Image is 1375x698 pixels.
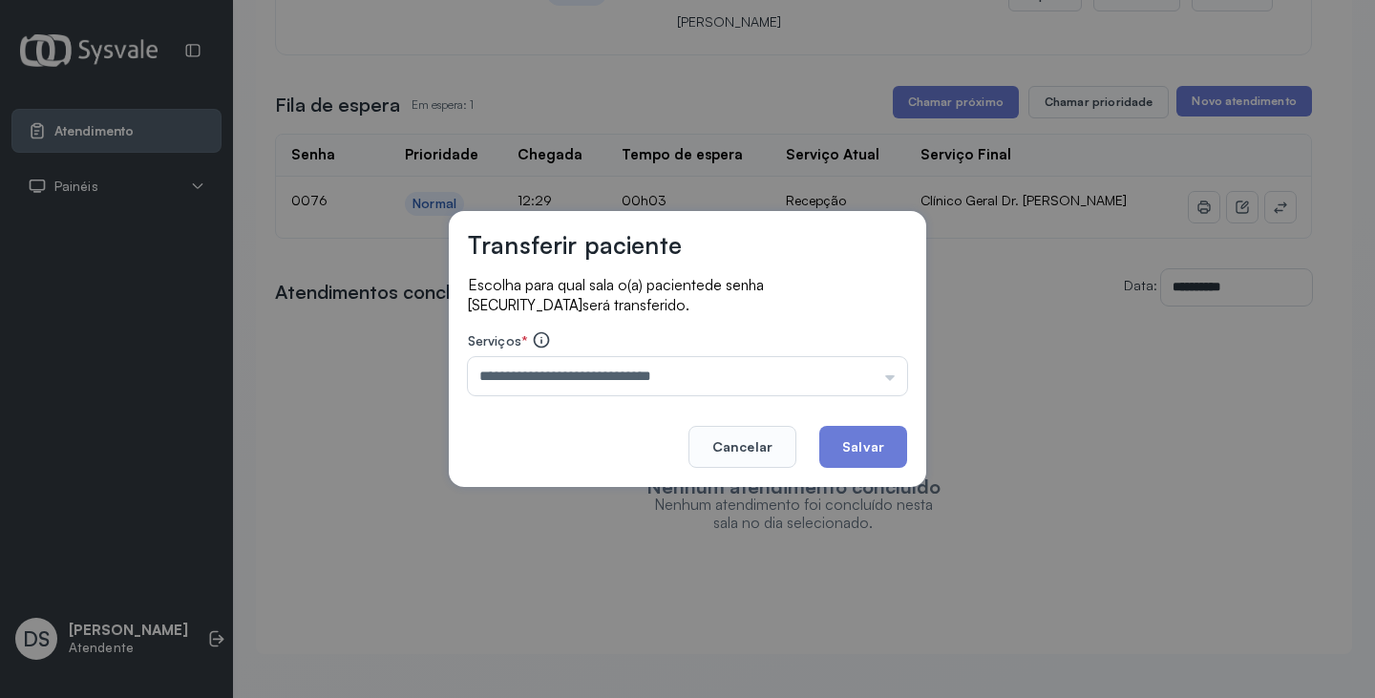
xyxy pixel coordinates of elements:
h3: Transferir paciente [468,230,682,260]
button: Cancelar [688,426,796,468]
span: Serviços [468,332,521,349]
span: de senha [SECURITY_DATA] [468,276,764,314]
button: Salvar [819,426,907,468]
p: Escolha para qual sala o(a) paciente será transferido. [468,275,907,315]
